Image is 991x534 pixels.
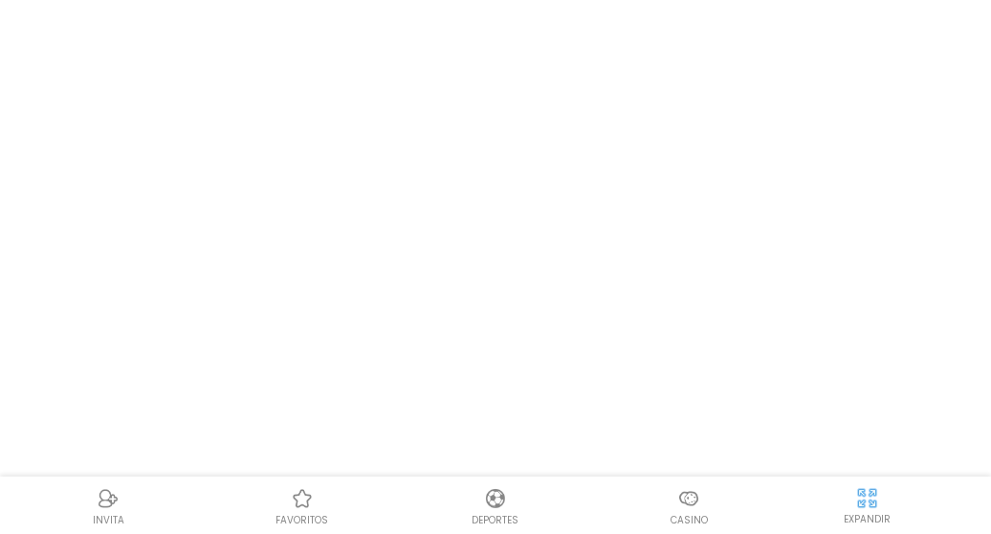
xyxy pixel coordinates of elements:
p: Deportes [472,513,518,527]
a: Casino FavoritosCasino Favoritosfavoritos [205,484,398,527]
img: Casino [677,487,700,510]
p: INVITA [93,513,124,527]
a: CasinoCasinoCasino [592,484,785,527]
img: Referral [97,487,120,510]
p: Casino [671,513,708,527]
img: Deportes [484,487,507,510]
p: favoritos [275,513,328,527]
img: hide [855,486,879,510]
p: EXPANDIR [844,512,891,526]
a: ReferralReferralINVITA [11,484,205,527]
img: Casino Favoritos [291,487,314,510]
a: DeportesDeportesDeportes [399,484,592,527]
